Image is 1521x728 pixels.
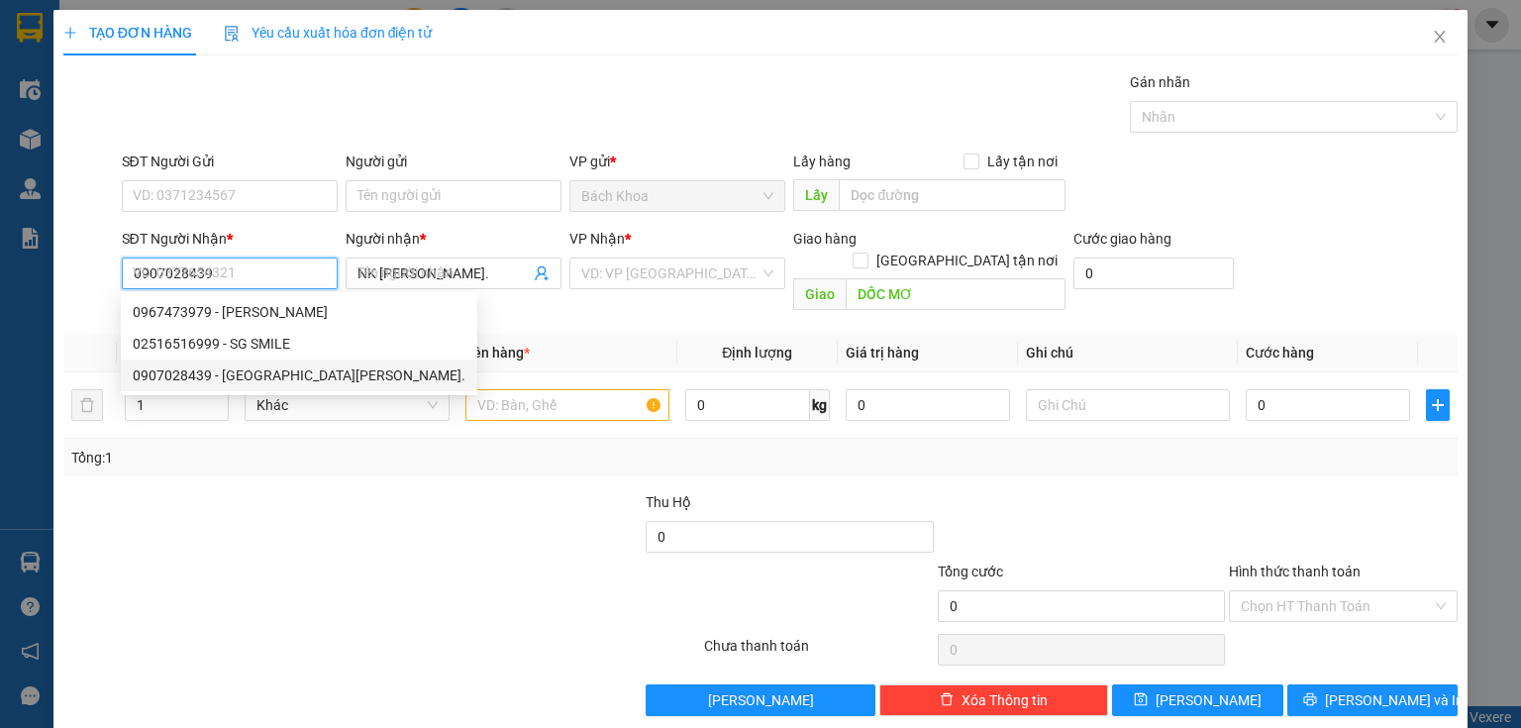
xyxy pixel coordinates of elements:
div: 0967473979 - [PERSON_NAME] [133,301,465,323]
div: 0983528552 [129,64,355,92]
img: icon [224,26,240,42]
span: kg [810,389,830,421]
span: VP Nhận [569,231,625,247]
div: Bách Khoa [17,17,115,64]
span: Lấy [793,179,839,211]
span: Cước hàng [1246,345,1314,361]
div: Chưa thanh toán [702,635,935,670]
button: delete [71,389,103,421]
button: Close [1412,10,1468,65]
span: Thu Hộ [646,494,691,510]
span: Nhận: [129,19,176,40]
div: VP gửi [569,151,785,172]
div: 0907028439 - [GEOGRAPHIC_DATA][PERSON_NAME]. [133,364,465,386]
button: save[PERSON_NAME] [1112,684,1283,716]
span: Tên hàng [465,345,530,361]
div: 02516516999 - SG SMILE [121,328,477,360]
div: SĐT Người Gửi [122,151,338,172]
input: Dọc đường [839,179,1065,211]
div: [PERSON_NAME] [129,41,355,64]
span: DĐ: [129,92,157,113]
label: Gán nhãn [1130,74,1190,90]
input: VD: Bàn, Ghế [465,389,669,421]
div: 0907028439 - NK Minh Đức. [121,360,477,391]
div: Người nhận [346,228,561,250]
span: Giá trị hàng [846,345,919,361]
div: SĐT Người Nhận [122,228,338,250]
span: Định lượng [722,345,792,361]
div: Tổng: 1 [71,447,588,468]
span: [PERSON_NAME] [129,114,355,149]
div: 0967473979 - DUY [121,296,477,328]
span: Yêu cầu xuất hóa đơn điện tử [224,25,433,41]
span: Tổng cước [938,564,1003,579]
span: [PERSON_NAME] và In [1325,689,1464,711]
span: Khác [256,390,437,420]
div: 02516516999 - SG SMILE [133,333,465,355]
label: Cước giao hàng [1073,231,1171,247]
span: delete [940,692,954,708]
span: Lấy tận nơi [979,151,1065,172]
span: Xóa Thông tin [962,689,1048,711]
span: user-add [534,265,550,281]
button: printer[PERSON_NAME] và In [1287,684,1459,716]
div: Người gửi [346,151,561,172]
span: plus [1427,397,1449,413]
input: 0 [846,389,1010,421]
span: save [1134,692,1148,708]
input: Cước giao hàng [1073,258,1234,289]
th: Ghi chú [1018,334,1238,372]
span: [PERSON_NAME] [1156,689,1262,711]
span: [PERSON_NAME] [708,689,814,711]
span: TẠO ĐƠN HÀNG [63,25,192,41]
span: Gửi: [17,19,48,40]
span: plus [63,26,77,40]
span: Giao hàng [793,231,857,247]
span: printer [1303,692,1317,708]
button: [PERSON_NAME] [646,684,874,716]
button: plus [1426,389,1450,421]
button: deleteXóa Thông tin [879,684,1108,716]
label: Hình thức thanh toán [1229,564,1361,579]
span: close [1432,29,1448,45]
input: Ghi Chú [1026,389,1230,421]
span: [GEOGRAPHIC_DATA] tận nơi [868,250,1065,271]
input: Dọc đường [846,278,1065,310]
span: Bách Khoa [581,181,773,211]
div: [PERSON_NAME] [129,17,355,41]
span: Giao [793,278,846,310]
span: Lấy hàng [793,154,851,169]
